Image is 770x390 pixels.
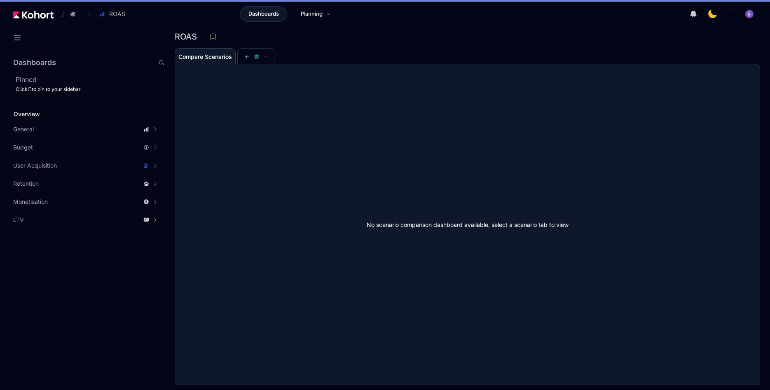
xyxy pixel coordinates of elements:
h3: ROAS [175,33,202,41]
span: LTV [13,216,24,224]
h2: Pinned [16,75,165,84]
span: General [13,125,34,133]
span: / [55,10,64,19]
div: Click to pin to your sidebar. [16,86,165,93]
a: Overview [11,108,151,120]
a: Planning [292,6,339,22]
button: ROAS [95,7,134,21]
img: logo_MoneyTimeLogo_1_20250619094856634230.png [727,10,735,18]
span: Budget [13,143,33,152]
div: No scenario comparison dashboard available, select a scenario tab to view [175,64,760,385]
span: › [87,11,92,17]
a: Dashboards [240,6,287,22]
span: Dashboards [248,10,279,18]
span: Compare Scenarios [178,54,232,60]
span: Overview [14,110,40,117]
span: Planning [301,10,323,18]
h2: Dashboards [13,59,56,66]
span: User Acquisition [13,161,57,170]
span: Monetisation [13,198,48,206]
span: ROAS [109,10,125,18]
span: Retention [13,180,39,188]
img: Kohort logo [13,11,54,19]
